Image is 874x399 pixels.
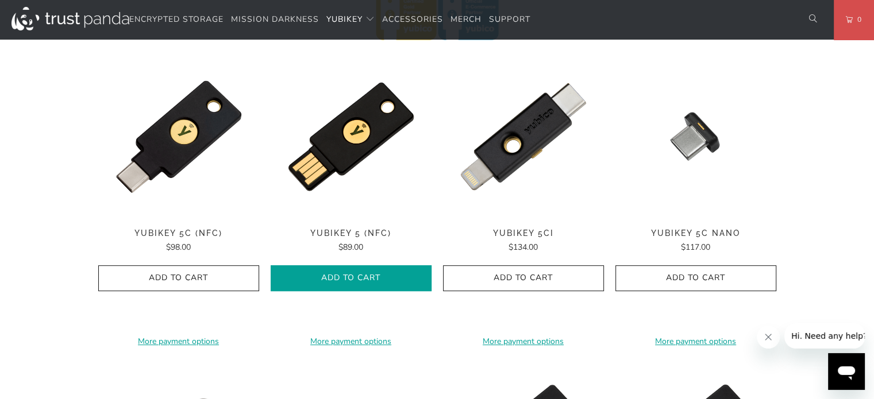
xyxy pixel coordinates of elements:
[451,6,482,33] a: Merch
[615,56,776,217] img: YubiKey 5C Nano - Trust Panda
[98,228,259,254] a: YubiKey 5C (NFC) $98.00
[382,6,443,33] a: Accessories
[382,14,443,25] span: Accessories
[455,273,592,283] span: Add to Cart
[338,242,363,253] span: $89.00
[231,14,319,25] span: Mission Darkness
[98,228,259,238] span: YubiKey 5C (NFC)
[627,273,764,283] span: Add to Cart
[615,265,776,291] button: Add to Cart
[443,335,604,348] a: More payment options
[129,6,224,33] a: Encrypted Storage
[784,323,865,348] iframe: Message from company
[231,6,319,33] a: Mission Darkness
[166,242,191,253] span: $98.00
[271,228,432,254] a: YubiKey 5 (NFC) $89.00
[11,7,129,30] img: Trust Panda Australia
[443,56,604,217] img: YubiKey 5Ci - Trust Panda
[271,335,432,348] a: More payment options
[326,14,363,25] span: YubiKey
[110,273,247,283] span: Add to Cart
[98,335,259,348] a: More payment options
[757,326,780,348] iframe: Close message
[615,335,776,348] a: More payment options
[443,56,604,217] a: YubiKey 5Ci - Trust Panda YubiKey 5Ci - Trust Panda
[271,265,432,291] button: Add to Cart
[98,265,259,291] button: Add to Cart
[681,242,710,253] span: $117.00
[271,56,432,217] img: YubiKey 5 (NFC) - Trust Panda
[489,6,530,33] a: Support
[443,265,604,291] button: Add to Cart
[129,14,224,25] span: Encrypted Storage
[615,56,776,217] a: YubiKey 5C Nano - Trust Panda YubiKey 5C Nano - Trust Panda
[451,14,482,25] span: Merch
[853,13,862,26] span: 0
[98,56,259,217] img: YubiKey 5C (NFC) - Trust Panda
[828,353,865,390] iframe: Button to launch messaging window
[489,14,530,25] span: Support
[271,56,432,217] a: YubiKey 5 (NFC) - Trust Panda YubiKey 5 (NFC) - Trust Panda
[283,273,419,283] span: Add to Cart
[326,6,375,33] summary: YubiKey
[98,56,259,217] a: YubiKey 5C (NFC) - Trust Panda YubiKey 5C (NFC) - Trust Panda
[509,242,538,253] span: $134.00
[7,8,83,17] span: Hi. Need any help?
[271,228,432,238] span: YubiKey 5 (NFC)
[443,228,604,238] span: YubiKey 5Ci
[615,228,776,254] a: YubiKey 5C Nano $117.00
[443,228,604,254] a: YubiKey 5Ci $134.00
[129,6,530,33] nav: Translation missing: en.navigation.header.main_nav
[615,228,776,238] span: YubiKey 5C Nano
